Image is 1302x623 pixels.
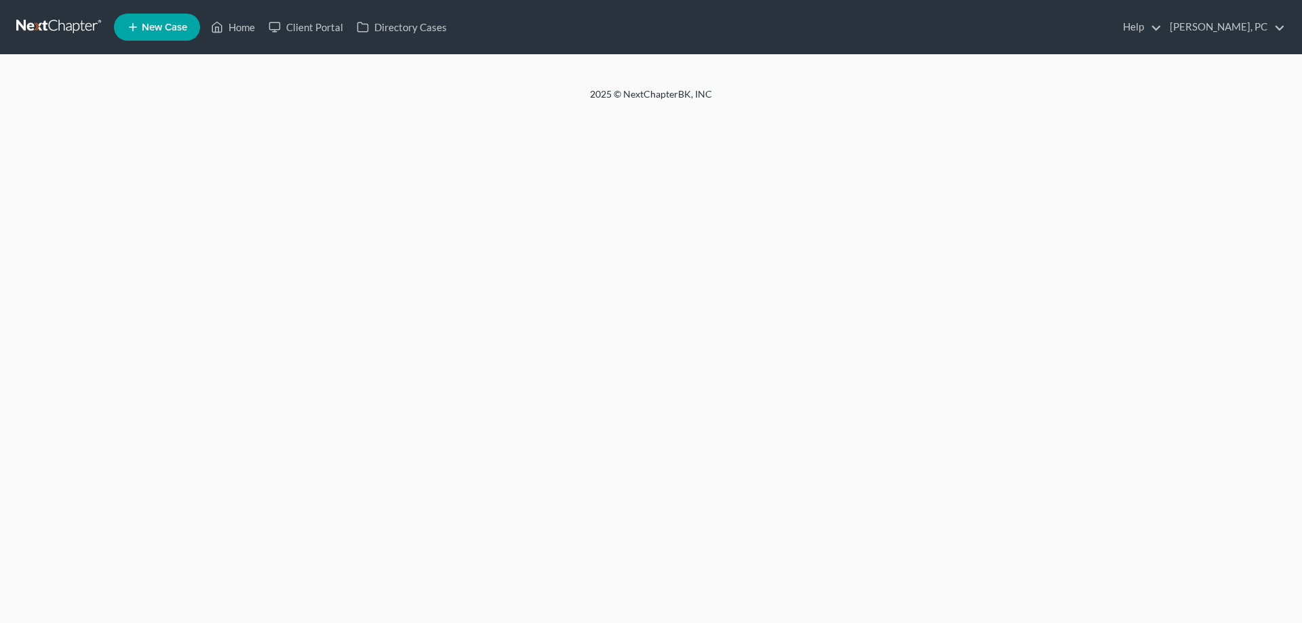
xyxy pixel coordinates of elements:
[204,15,262,39] a: Home
[114,14,200,41] new-legal-case-button: New Case
[1163,15,1285,39] a: [PERSON_NAME], PC
[262,15,350,39] a: Client Portal
[1116,15,1162,39] a: Help
[264,87,1038,112] div: 2025 © NextChapterBK, INC
[350,15,454,39] a: Directory Cases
